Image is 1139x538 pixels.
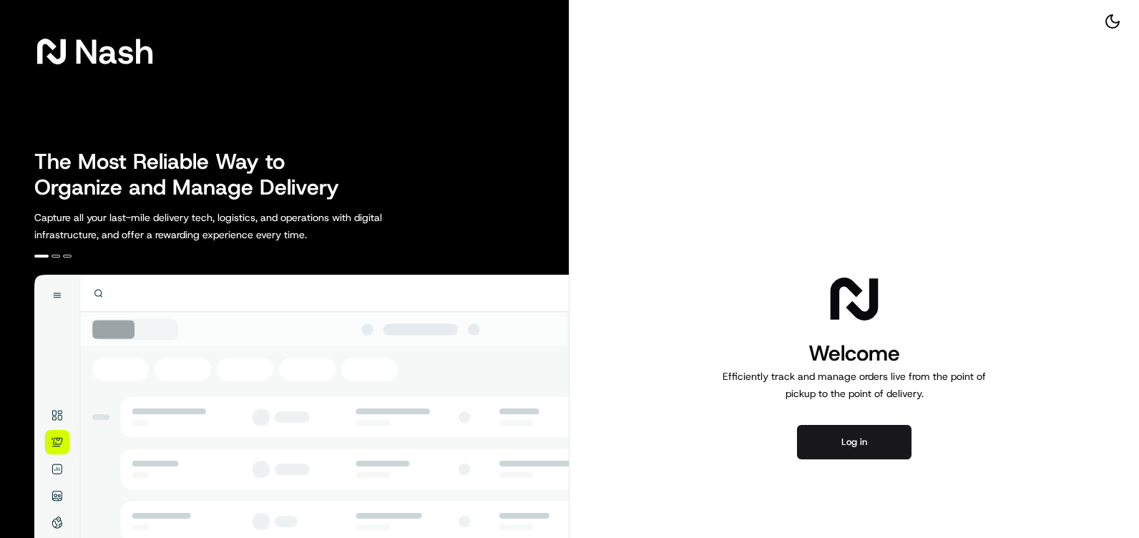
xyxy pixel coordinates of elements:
[717,339,992,368] h1: Welcome
[717,368,992,402] p: Efficiently track and manage orders live from the point of pickup to the point of delivery.
[797,425,911,459] button: Log in
[34,209,446,243] p: Capture all your last-mile delivery tech, logistics, and operations with digital infrastructure, ...
[34,149,355,200] h2: The Most Reliable Way to Organize and Manage Delivery
[74,37,154,66] span: Nash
